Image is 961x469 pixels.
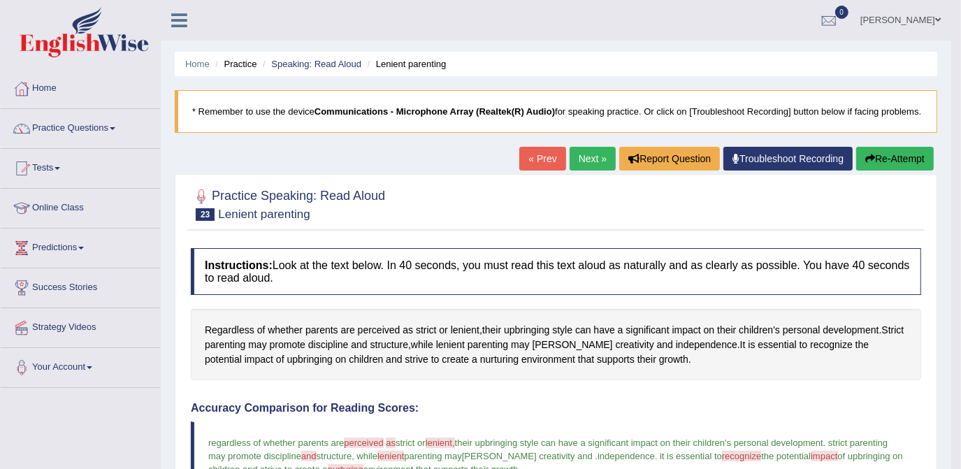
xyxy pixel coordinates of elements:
[301,451,317,461] span: and
[462,451,593,461] span: [PERSON_NAME] creativity and
[208,438,344,448] span: regardless of whether parents are
[426,438,455,448] span: lenient,
[245,352,273,367] span: Click to see word definition
[472,352,477,367] span: Click to see word definition
[616,338,654,352] span: Click to see word definition
[855,338,869,352] span: Click to see word definition
[480,352,519,367] span: Click to see word definition
[575,323,591,338] span: Click to see word definition
[595,451,598,461] span: .
[276,352,284,367] span: Click to see word definition
[416,323,437,338] span: Click to see word definition
[308,338,349,352] span: Click to see word definition
[810,338,853,352] span: Click to see word definition
[439,323,447,338] span: Click to see word definition
[504,323,549,338] span: Click to see word definition
[1,268,160,303] a: Success Stories
[315,106,555,117] b: Communications - Microphone Array (Realtek(R) Audio)
[1,69,160,104] a: Home
[618,323,623,338] span: Click to see word definition
[723,147,853,171] a: Troubleshoot Recording
[717,323,736,338] span: Click to see word definition
[1,149,160,184] a: Tests
[482,323,501,338] span: Click to see word definition
[196,208,215,221] span: 23
[1,348,160,383] a: Your Account
[533,338,613,352] span: Click to see word definition
[626,323,669,338] span: Click to see word definition
[191,309,921,380] div: , . , . .
[351,338,367,352] span: Click to see word definition
[823,323,879,338] span: Click to see word definition
[740,338,746,352] span: Click to see word definition
[185,59,210,69] a: Home
[598,451,655,461] span: independence
[594,323,615,338] span: Click to see word definition
[377,451,404,461] span: lenient
[800,338,808,352] span: Click to see word definition
[205,259,273,271] b: Instructions:
[552,323,572,338] span: Click to see word definition
[403,323,413,338] span: Click to see word definition
[411,338,433,352] span: Click to see word definition
[370,338,408,352] span: Click to see word definition
[431,352,440,367] span: Click to see word definition
[637,352,656,367] span: Click to see word definition
[436,338,465,352] span: Click to see word definition
[442,352,469,367] span: Click to see word definition
[191,248,921,295] h4: Look at the text below. In 40 seconds, you must read this text aloud as naturally and as clearly ...
[856,147,934,171] button: Re-Attempt
[511,338,529,352] span: Click to see word definition
[704,323,715,338] span: Click to see word definition
[672,323,701,338] span: Click to see word definition
[386,438,396,448] span: as
[758,338,797,352] span: Click to see word definition
[248,338,266,352] span: Click to see word definition
[257,323,266,338] span: Click to see word definition
[1,308,160,343] a: Strategy Videos
[660,451,722,461] span: it is essential to
[761,451,811,461] span: the potential
[659,352,688,367] span: Click to see word definition
[287,352,333,367] span: Click to see word definition
[341,323,355,338] span: Click to see word definition
[270,338,305,352] span: Click to see word definition
[676,338,737,352] span: Click to see word definition
[655,451,658,461] span: .
[191,186,385,221] h2: Practice Speaking: Read Aloud
[882,323,904,338] span: Click to see word definition
[1,189,160,224] a: Online Class
[349,352,383,367] span: Click to see word definition
[212,57,256,71] li: Practice
[268,323,303,338] span: Click to see word definition
[175,90,937,133] blockquote: * Remember to use the device for speaking practice. Or click on [Troubleshoot Recording] button b...
[521,352,575,367] span: Click to see word definition
[578,352,594,367] span: Click to see word definition
[205,323,254,338] span: Click to see word definition
[358,323,400,338] span: Click to see word definition
[404,451,461,461] span: parenting may
[205,352,242,367] span: Click to see word definition
[597,352,635,367] span: Click to see word definition
[468,338,508,352] span: Click to see word definition
[749,338,756,352] span: Click to see word definition
[191,402,921,414] h4: Accuracy Comparison for Reading Scores:
[1,109,160,144] a: Practice Questions
[364,57,447,71] li: Lenient parenting
[657,338,673,352] span: Click to see word definition
[218,208,310,221] small: Lenient parenting
[335,352,347,367] span: Click to see word definition
[835,6,849,19] span: 0
[1,229,160,264] a: Predictions
[344,438,383,448] span: perceived
[783,323,821,338] span: Click to see word definition
[739,323,780,338] span: Click to see word definition
[208,438,890,461] span: their upbringing style can have a significant impact on their children's personal development. st...
[271,59,361,69] a: Speaking: Read Aloud
[205,338,245,352] span: Click to see word definition
[405,352,428,367] span: Click to see word definition
[811,451,837,461] span: impact
[386,352,402,367] span: Click to see word definition
[570,147,616,171] a: Next »
[451,323,479,338] span: Click to see word definition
